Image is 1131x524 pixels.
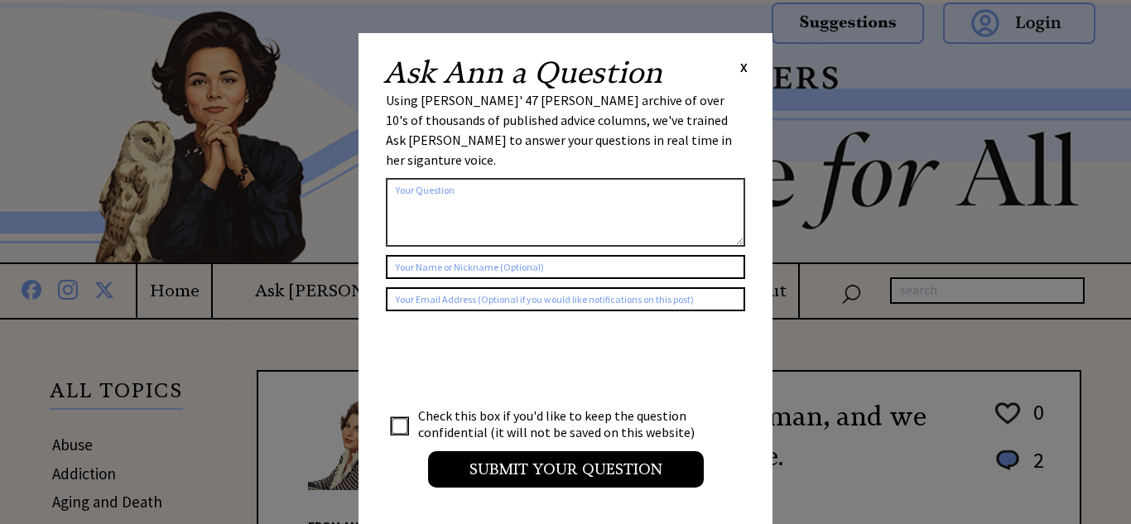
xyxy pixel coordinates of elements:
[386,90,745,170] div: Using [PERSON_NAME]' 47 [PERSON_NAME] archive of over 10's of thousands of published advice colum...
[383,58,662,88] h2: Ask Ann a Question
[386,287,745,311] input: Your Email Address (Optional if you would like notifications on this post)
[428,451,704,488] input: Submit your Question
[386,255,745,279] input: Your Name or Nickname (Optional)
[417,406,710,441] td: Check this box if you'd like to keep the question confidential (it will not be saved on this webs...
[386,328,638,392] iframe: reCAPTCHA
[740,59,748,75] span: X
